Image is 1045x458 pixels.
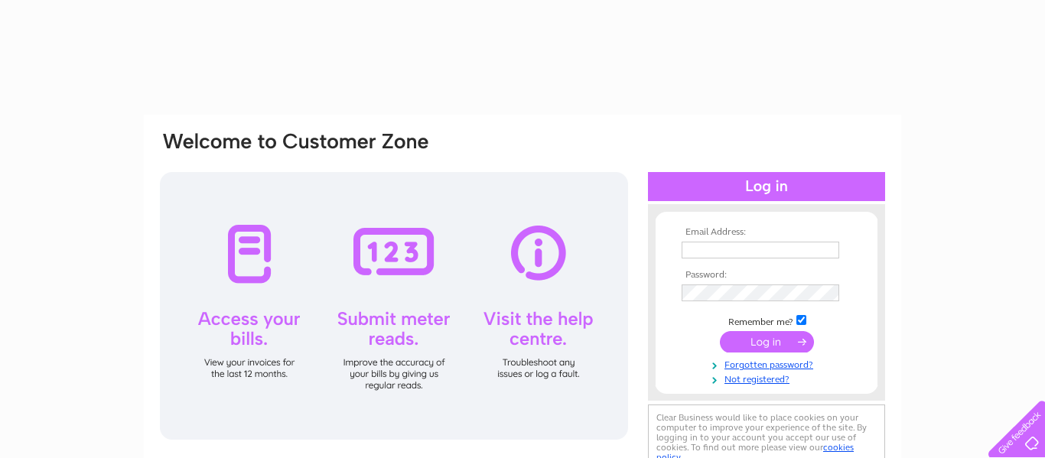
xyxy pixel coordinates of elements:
[682,356,855,371] a: Forgotten password?
[682,371,855,385] a: Not registered?
[678,313,855,328] td: Remember me?
[678,227,855,238] th: Email Address:
[720,331,814,352] input: Submit
[678,270,855,281] th: Password:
